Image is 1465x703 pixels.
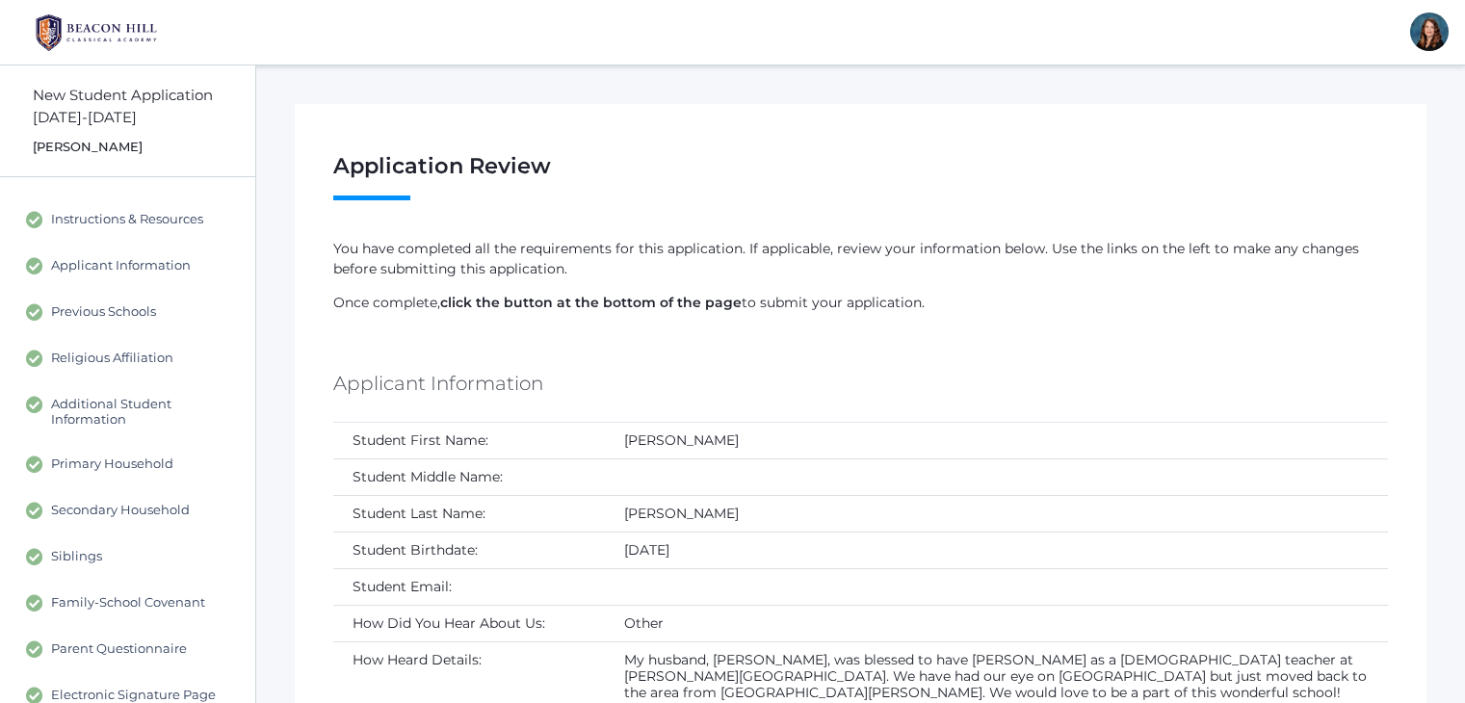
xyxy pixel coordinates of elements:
div: [DATE]-[DATE] [33,107,255,129]
span: Applicant Information [51,257,191,274]
td: [PERSON_NAME] [605,423,1388,459]
span: Religious Affiliation [51,350,173,367]
h5: Applicant Information [333,367,543,400]
td: Student Birthdate: [333,532,605,568]
td: Student First Name: [333,423,605,459]
span: Instructions & Resources [51,211,203,228]
strong: click the button at the bottom of the page [440,294,742,311]
span: Family-School Covenant [51,594,205,612]
div: Heather Mangimelli [1410,13,1449,51]
span: Primary Household [51,456,173,473]
td: Student Last Name: [333,495,605,532]
span: Parent Questionnaire [51,640,187,658]
td: Other [605,605,1388,641]
span: Secondary Household [51,502,190,519]
span: Siblings [51,548,102,565]
p: Once complete, to submit your application. [333,293,1388,313]
td: Student Middle Name: [333,458,605,495]
div: New Student Application [33,85,255,107]
td: [PERSON_NAME] [605,495,1388,532]
span: Previous Schools [51,303,156,321]
p: You have completed all the requirements for this application. If applicable, review your informat... [333,239,1388,279]
td: How Did You Hear About Us: [333,605,605,641]
h1: Application Review [333,154,1388,200]
div: [PERSON_NAME] [33,138,255,157]
img: 1_BHCALogos-05.png [24,9,169,57]
span: Additional Student Information [51,396,236,427]
td: [DATE] [605,532,1388,568]
td: Student Email: [333,568,605,605]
